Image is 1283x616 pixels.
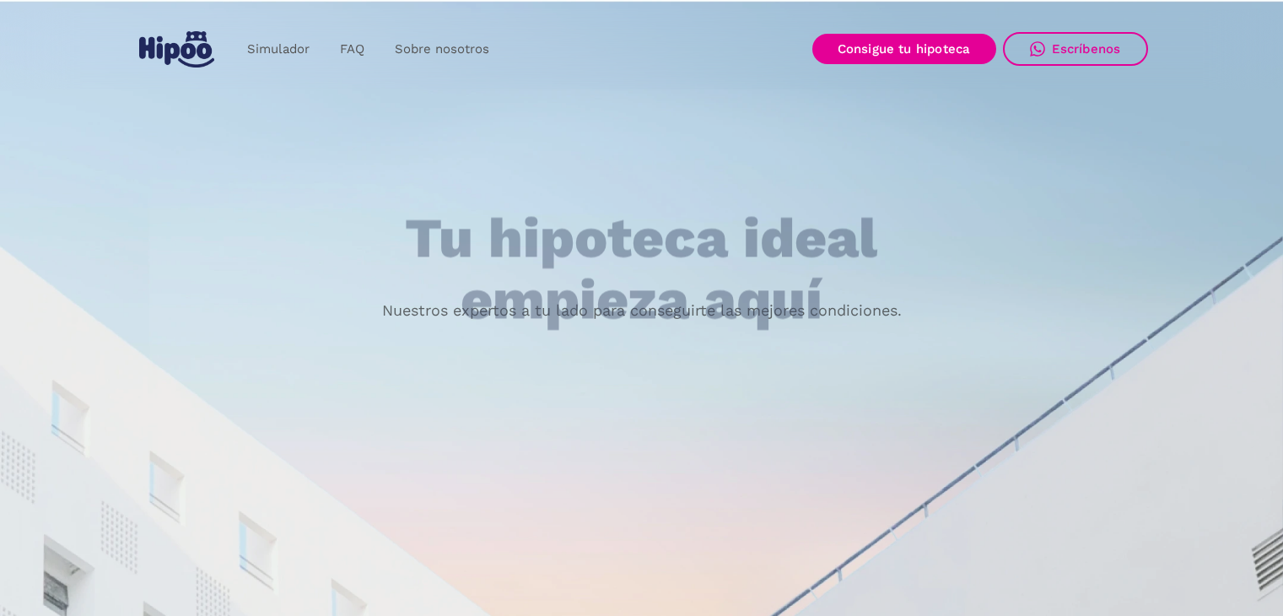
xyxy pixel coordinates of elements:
a: FAQ [325,33,380,66]
div: Escríbenos [1052,41,1121,57]
a: home [136,24,218,74]
h1: Tu hipoteca ideal empieza aquí [321,208,961,331]
a: Consigue tu hipoteca [812,34,996,64]
a: Escríbenos [1003,32,1148,66]
a: Simulador [232,33,325,66]
a: Sobre nosotros [380,33,504,66]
